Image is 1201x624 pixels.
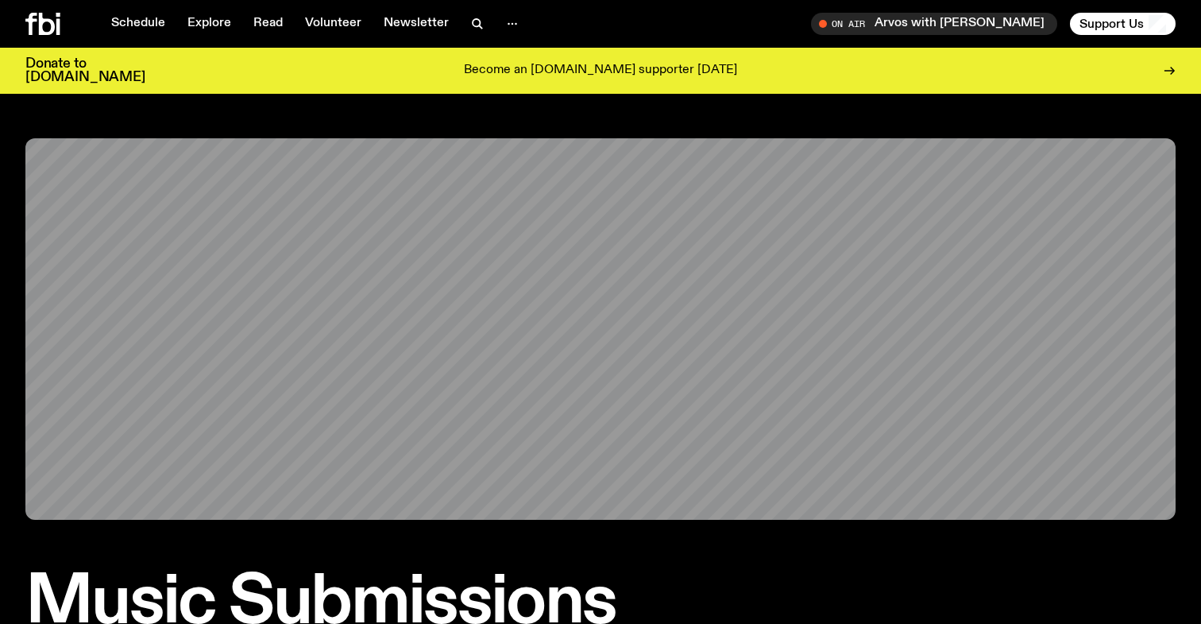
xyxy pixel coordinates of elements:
a: Explore [178,13,241,35]
button: Support Us [1070,13,1176,35]
a: Volunteer [295,13,371,35]
a: Read [244,13,292,35]
span: Support Us [1079,17,1144,31]
p: Become an [DOMAIN_NAME] supporter [DATE] [464,64,737,78]
a: Newsletter [374,13,458,35]
h3: Donate to [DOMAIN_NAME] [25,57,145,84]
a: Schedule [102,13,175,35]
button: On AirArvos with [PERSON_NAME] [811,13,1057,35]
